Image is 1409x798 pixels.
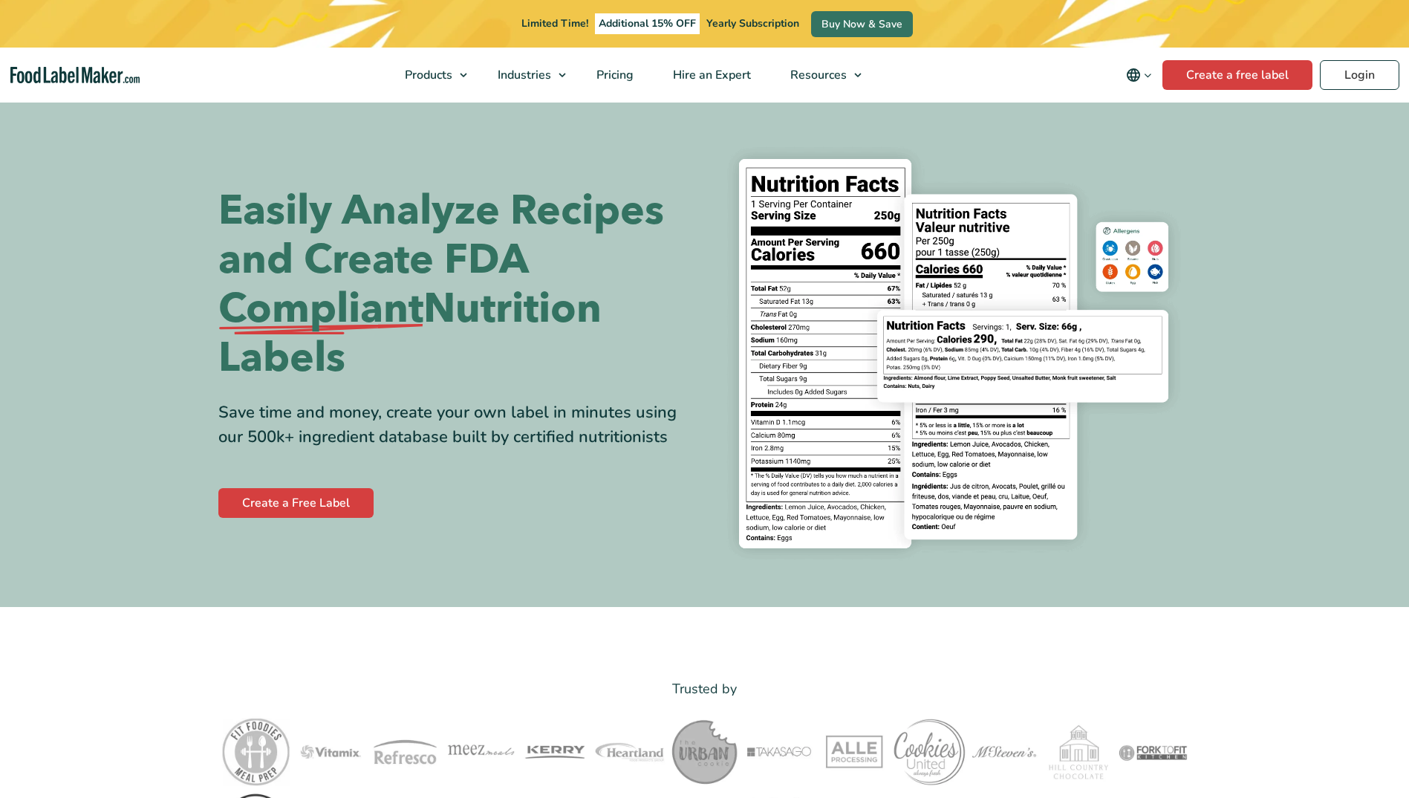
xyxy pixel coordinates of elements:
[592,67,635,83] span: Pricing
[668,67,752,83] span: Hire an Expert
[218,400,694,450] div: Save time and money, create your own label in minutes using our 500k+ ingredient database built b...
[10,67,140,84] a: Food Label Maker homepage
[521,16,588,30] span: Limited Time!
[786,67,848,83] span: Resources
[1320,60,1399,90] a: Login
[1116,60,1162,90] button: Change language
[771,48,869,103] a: Resources
[218,285,423,334] span: Compliant
[385,48,475,103] a: Products
[478,48,573,103] a: Industries
[595,13,700,34] span: Additional 15% OFF
[218,488,374,518] a: Create a Free Label
[218,678,1191,700] p: Trusted by
[577,48,650,103] a: Pricing
[218,186,694,383] h1: Easily Analyze Recipes and Create FDA Nutrition Labels
[1162,60,1312,90] a: Create a free label
[400,67,454,83] span: Products
[706,16,799,30] span: Yearly Subscription
[811,11,913,37] a: Buy Now & Save
[493,67,553,83] span: Industries
[654,48,767,103] a: Hire an Expert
